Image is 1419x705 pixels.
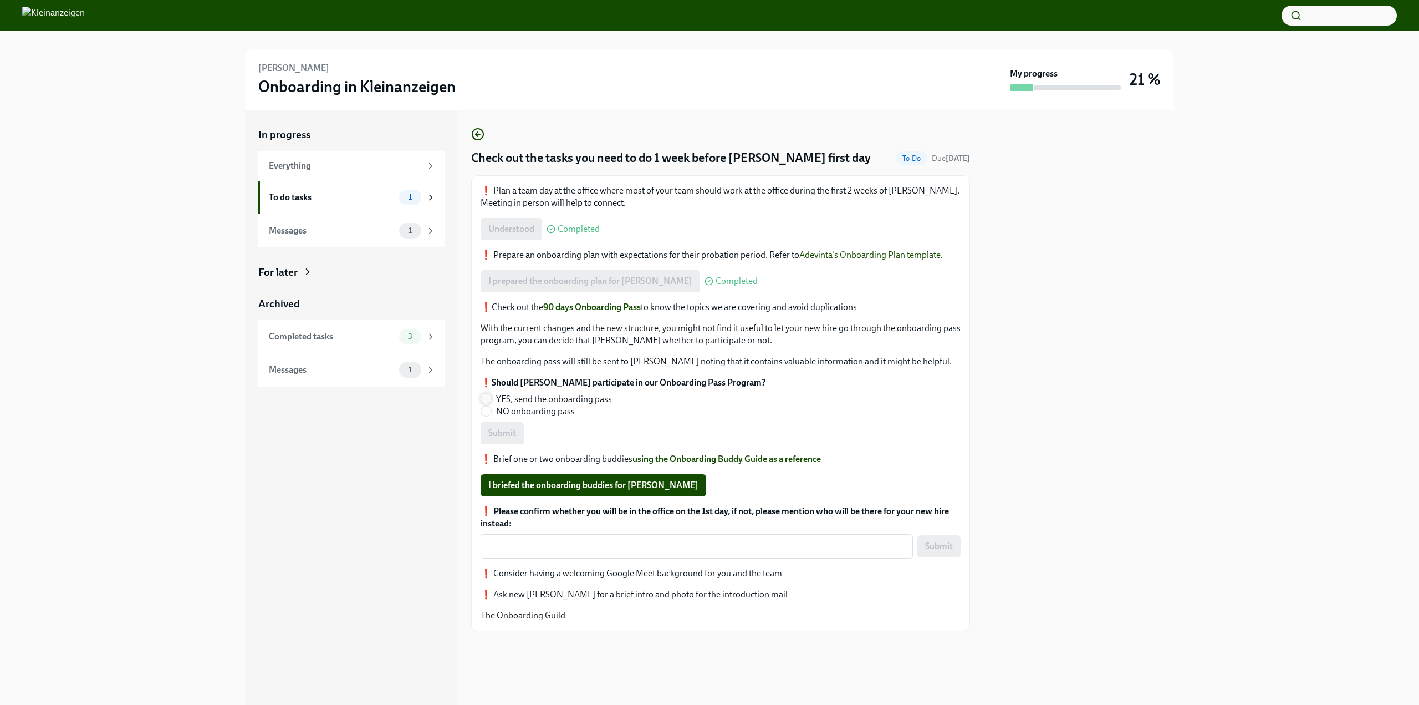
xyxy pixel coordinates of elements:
[481,567,961,580] p: ❗️ Consider having a welcoming Google Meet background for you and the team
[258,265,298,280] div: For later
[269,225,395,237] div: Messages
[402,226,418,235] span: 1
[258,214,445,247] a: Messages1
[22,7,85,24] img: Kleinanzeigen
[481,249,961,261] p: ❗️ Prepare an onboarding plan with expectations for their probation period. Refer to .
[402,366,418,374] span: 1
[269,364,395,376] div: Messages
[269,191,395,204] div: To do tasks
[258,265,445,280] a: For later
[558,225,600,234] span: Completed
[932,154,970,163] span: Due
[896,154,927,163] span: To Do
[258,62,329,74] h6: [PERSON_NAME]
[496,405,575,418] span: NO onboarding pass
[543,302,641,312] a: 90 days Onboarding Pass
[481,505,961,530] label: ❗️ Please confirm whether you will be in the office on the 1st day, if not, please mention who wi...
[402,193,418,201] span: 1
[481,589,961,601] p: ❗️ Ask new [PERSON_NAME] for a brief intro and photo for the introduction mail
[258,320,445,353] a: Completed tasks3
[932,153,970,164] span: September 27th, 2025 09:00
[258,151,445,181] a: Everything
[481,322,961,347] p: With the current changes and the new structure, you might not find it useful to let your new hire...
[481,185,961,209] p: ❗️ Plan a team day at the office where most of your team should work at the office during the fir...
[946,154,970,163] strong: [DATE]
[269,331,395,343] div: Completed tasks
[481,453,961,465] p: ❗️ Brief one or two onboarding buddies
[1010,68,1058,80] strong: My progress
[258,297,445,311] a: Archived
[481,610,961,622] p: The Onboarding Guild
[481,377,765,389] label: ❗️Should [PERSON_NAME] participate in our Onboarding Pass Program?
[258,128,445,142] a: In progress
[471,150,871,166] h4: Check out the tasks you need to do 1 week before [PERSON_NAME] first day
[488,480,698,491] span: I briefed the onboarding buddies for [PERSON_NAME]
[401,332,419,341] span: 3
[258,77,456,97] h3: Onboarding in Kleinanzeigen
[481,301,961,313] p: ❗️Check out the to know the topics we are covering and avoid duplications
[496,393,612,405] span: YES, send the onboarding pass
[481,356,961,368] p: The onboarding pass will still be sent to [PERSON_NAME] noting that it contains valuable informat...
[269,160,421,172] div: Everything
[481,474,706,496] button: I briefed the onboarding buddies for [PERSON_NAME]
[632,454,821,464] a: using the Onboarding Buddy Guide as a reference
[258,353,445,387] a: Messages1
[258,181,445,214] a: To do tasks1
[716,277,758,286] span: Completed
[1130,69,1161,89] h3: 21 %
[799,250,941,260] a: Adevinta's Onboarding Plan template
